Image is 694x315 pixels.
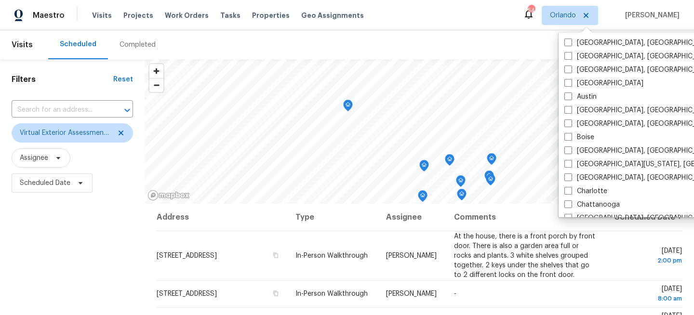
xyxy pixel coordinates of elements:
button: Open [120,104,134,117]
th: Comments [446,204,604,231]
div: Map marker [457,189,467,204]
div: Map marker [484,171,494,185]
span: At the house, there is a front porch by front door. There is also a garden area full or rocks and... [454,233,595,278]
span: Work Orders [165,11,209,20]
div: Map marker [419,160,429,175]
th: Assignee [378,204,446,231]
button: Copy Address [271,289,280,298]
canvas: Map [145,59,694,204]
span: Scheduled Date [20,178,70,188]
button: Zoom out [149,78,163,92]
label: Austin [564,92,597,102]
span: Visits [92,11,112,20]
span: Assignee [20,153,48,163]
span: Maestro [33,11,65,20]
span: Geo Assignments [301,11,364,20]
div: Map marker [418,190,427,205]
span: - [454,290,456,297]
label: Boise [564,132,594,142]
button: Copy Address [271,251,280,260]
span: [STREET_ADDRESS] [157,252,217,259]
div: Map marker [445,154,454,169]
span: [DATE] [612,286,682,303]
div: 8:00 am [612,294,682,303]
label: Chattanooga [564,200,620,210]
label: [GEOGRAPHIC_DATA] [564,79,643,88]
span: Zoom out [149,79,163,92]
span: Visits [12,34,33,55]
div: Scheduled [60,39,96,49]
span: In-Person Walkthrough [295,290,368,297]
span: Orlando [550,11,576,20]
span: [STREET_ADDRESS] [157,290,217,297]
th: Type [288,204,378,231]
label: Charlotte [564,186,607,196]
span: [PERSON_NAME] [621,11,680,20]
div: Completed [120,40,156,50]
button: Zoom in [149,64,163,78]
div: 2:00 pm [612,256,682,265]
span: In-Person Walkthrough [295,252,368,259]
div: Reset [113,75,133,84]
span: Properties [252,11,290,20]
h1: Filters [12,75,113,84]
span: [PERSON_NAME] [386,252,437,259]
div: Map marker [343,100,353,115]
div: Map marker [486,174,495,189]
span: Tasks [220,12,240,19]
div: 54 [528,6,534,15]
span: [DATE] [612,248,682,265]
input: Search for an address... [12,103,106,118]
span: Virtual Exterior Assessment + 2 [20,128,111,138]
span: Projects [123,11,153,20]
th: Scheduled Date ↑ [604,204,682,231]
div: Map marker [487,153,496,168]
div: Map marker [456,175,466,190]
a: Mapbox homepage [147,190,190,201]
span: [PERSON_NAME] [386,290,437,297]
th: Address [156,204,288,231]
